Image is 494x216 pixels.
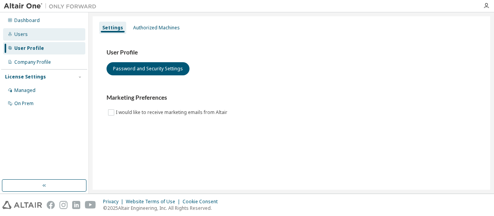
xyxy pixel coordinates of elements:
[14,31,28,37] div: Users
[2,201,42,209] img: altair_logo.svg
[183,199,222,205] div: Cookie Consent
[102,25,123,31] div: Settings
[5,74,46,80] div: License Settings
[4,2,100,10] img: Altair One
[72,201,80,209] img: linkedin.svg
[14,17,40,24] div: Dashboard
[133,25,180,31] div: Authorized Machines
[107,62,189,75] button: Password and Security Settings
[47,201,55,209] img: facebook.svg
[85,201,96,209] img: youtube.svg
[59,201,68,209] img: instagram.svg
[107,49,476,56] h3: User Profile
[14,100,34,107] div: On Prem
[14,45,44,51] div: User Profile
[116,108,229,117] label: I would like to receive marketing emails from Altair
[103,205,222,211] p: © 2025 Altair Engineering, Inc. All Rights Reserved.
[103,199,126,205] div: Privacy
[14,87,36,94] div: Managed
[126,199,183,205] div: Website Terms of Use
[14,59,51,65] div: Company Profile
[107,94,476,102] h3: Marketing Preferences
